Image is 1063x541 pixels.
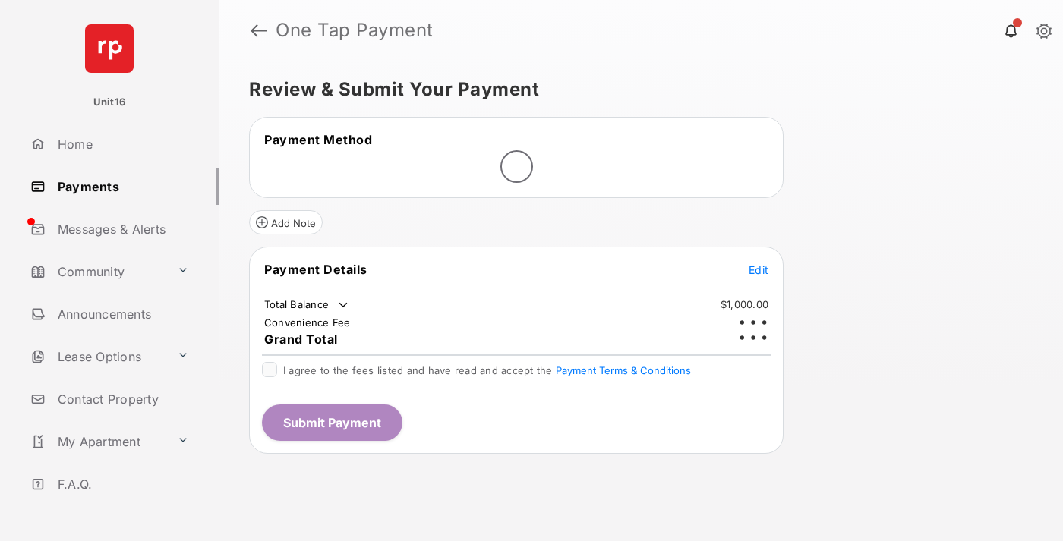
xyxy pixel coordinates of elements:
[249,80,1020,99] h5: Review & Submit Your Payment
[276,21,434,39] strong: One Tap Payment
[24,296,219,332] a: Announcements
[24,466,219,502] a: F.A.Q.
[85,24,134,73] img: svg+xml;base64,PHN2ZyB4bWxucz0iaHR0cDovL3d3dy53My5vcmcvMjAwMC9zdmciIHdpZHRoPSI2NCIgaGVpZ2h0PSI2NC...
[283,364,691,376] span: I agree to the fees listed and have read and accept the
[263,297,351,313] td: Total Balance
[556,364,691,376] button: I agree to the fees listed and have read and accept the
[749,262,768,277] button: Edit
[263,316,352,329] td: Convenience Fee
[24,168,219,205] a: Payments
[93,95,126,110] p: Unit16
[249,210,323,234] button: Add Note
[24,423,171,460] a: My Apartment
[24,338,171,375] a: Lease Options
[24,381,219,417] a: Contact Property
[24,126,219,162] a: Home
[262,404,402,441] button: Submit Payment
[24,211,219,247] a: Messages & Alerts
[264,332,338,347] span: Grand Total
[264,262,367,277] span: Payment Details
[264,132,372,147] span: Payment Method
[24,253,171,290] a: Community
[749,263,768,276] span: Edit
[720,297,769,311] td: $1,000.00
